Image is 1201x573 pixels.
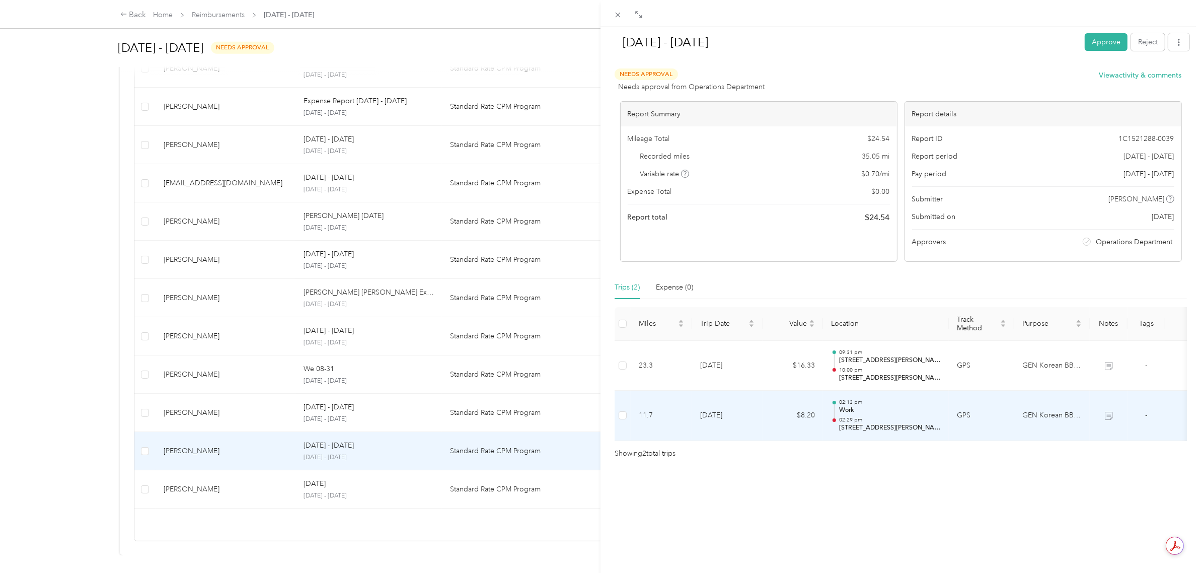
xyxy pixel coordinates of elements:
button: Viewactivity & comments [1099,70,1182,81]
td: $16.33 [763,341,823,391]
th: Track Method [949,307,1014,341]
th: Value [763,307,823,341]
span: - [1146,411,1148,419]
span: Value [771,319,807,328]
span: $ 0.70 / mi [862,169,890,179]
th: Miles [631,307,692,341]
span: Expense Total [628,186,672,197]
span: caret-down [1000,323,1006,329]
th: Tags [1128,307,1165,341]
div: Trips (2) [615,282,640,293]
span: Needs approval from Operations Department [618,82,765,92]
p: [STREET_ADDRESS][PERSON_NAME] [839,356,941,365]
td: $8.20 [763,391,823,441]
p: 02:13 pm [839,399,941,406]
h1: Aug 25 - 31, 2025 [612,30,1078,54]
span: $ 0.00 [872,186,890,197]
span: 35.05 mi [862,151,890,162]
span: - [1146,361,1148,370]
p: 10:00 pm [839,367,941,374]
span: Submitter [912,194,943,204]
td: [DATE] [692,391,763,441]
span: caret-up [678,318,684,324]
span: Pay period [912,169,947,179]
p: 02:29 pm [839,416,941,423]
th: Notes [1090,307,1128,341]
p: Work [839,406,941,415]
td: [DATE] [692,341,763,391]
th: Location [823,307,949,341]
span: Recorded miles [640,151,690,162]
span: Submitted on [912,211,956,222]
p: [STREET_ADDRESS][PERSON_NAME] [839,374,941,383]
span: Purpose [1022,319,1074,328]
span: caret-down [678,323,684,329]
div: Report Summary [621,102,897,126]
span: Miles [639,319,676,328]
td: GEN Korean BBQ House [1014,391,1090,441]
td: GEN Korean BBQ House [1014,341,1090,391]
span: 1C1521288-0039 [1119,133,1174,144]
td: GPS [949,391,1014,441]
span: [DATE] - [DATE] [1124,169,1174,179]
span: Report ID [912,133,943,144]
button: Approve [1085,33,1128,51]
span: [DATE] [1152,211,1174,222]
span: $ 24.54 [865,211,890,224]
span: caret-up [1000,318,1006,324]
td: GPS [949,341,1014,391]
span: Trip Date [700,319,746,328]
span: Variable rate [640,169,689,179]
td: 11.7 [631,391,692,441]
span: Operations Department [1096,237,1172,247]
button: Reject [1131,33,1165,51]
span: caret-down [809,323,815,329]
span: caret-up [748,318,755,324]
div: Expense (0) [656,282,693,293]
iframe: Everlance-gr Chat Button Frame [1145,517,1201,573]
span: caret-down [748,323,755,329]
span: Report period [912,151,958,162]
span: Track Method [957,315,998,332]
span: caret-down [1076,323,1082,329]
span: caret-up [809,318,815,324]
span: Approvers [912,237,946,247]
span: Report total [628,212,668,223]
td: 23.3 [631,341,692,391]
span: Needs Approval [615,68,678,80]
th: Purpose [1014,307,1090,341]
p: 09:31 pm [839,349,941,356]
span: [DATE] - [DATE] [1124,151,1174,162]
span: Showing 2 total trips [615,448,675,459]
span: [PERSON_NAME] [1108,194,1164,204]
p: [STREET_ADDRESS][PERSON_NAME] [839,423,941,433]
span: $ 24.54 [868,133,890,144]
span: caret-up [1076,318,1082,324]
div: Report details [905,102,1181,126]
th: Trip Date [692,307,763,341]
span: Mileage Total [628,133,670,144]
